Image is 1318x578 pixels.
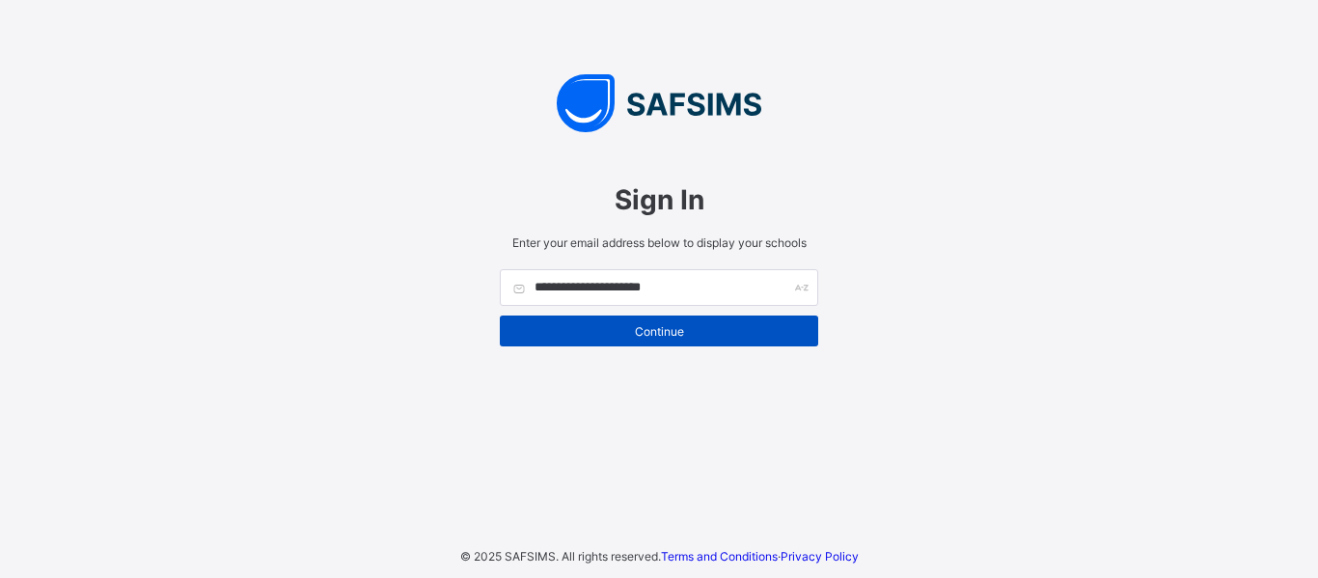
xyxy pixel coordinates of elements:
[514,324,804,339] span: Continue
[661,549,778,564] a: Terms and Conditions
[460,549,661,564] span: © 2025 SAFSIMS. All rights reserved.
[661,549,859,564] span: ·
[781,549,859,564] a: Privacy Policy
[500,235,818,250] span: Enter your email address below to display your schools
[481,74,837,132] img: SAFSIMS Logo
[500,183,818,216] span: Sign In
